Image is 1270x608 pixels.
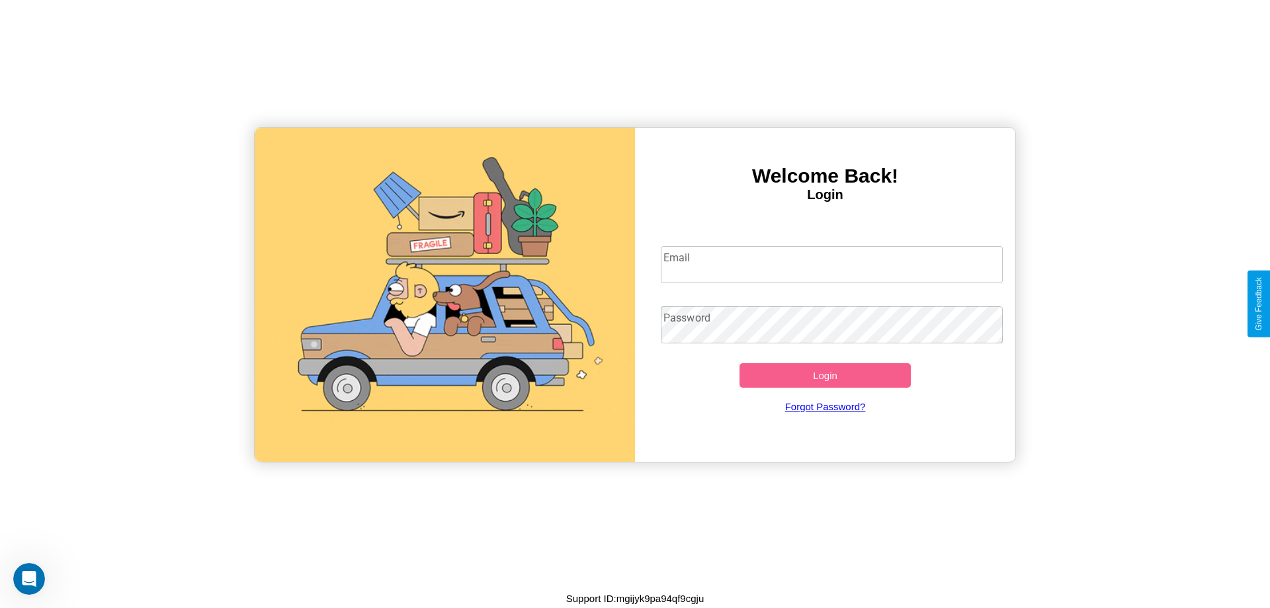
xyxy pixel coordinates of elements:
p: Support ID: mgijyk9pa94qf9cgju [566,589,704,607]
a: Forgot Password? [654,388,997,425]
img: gif [255,128,635,462]
div: Give Feedback [1254,277,1263,331]
iframe: Intercom live chat [13,563,45,595]
h3: Welcome Back! [635,165,1015,187]
h4: Login [635,187,1015,202]
button: Login [740,363,911,388]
